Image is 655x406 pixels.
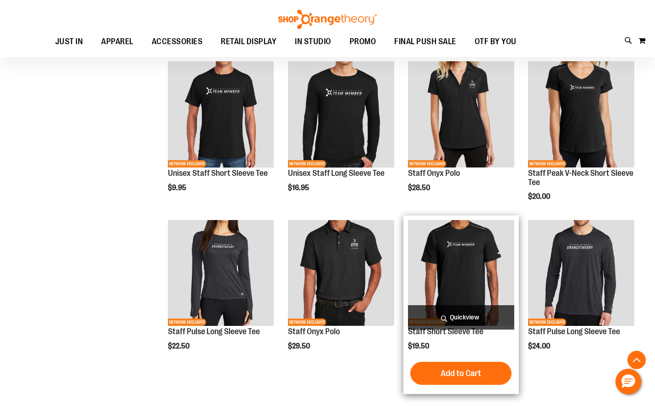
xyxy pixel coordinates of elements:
[528,220,634,326] img: Product image for Pulse Long Sleeve Tee
[286,31,340,52] a: IN STUDIO
[168,168,268,178] a: Unisex Staff Short Sleeve Tee
[523,215,639,374] div: product
[212,31,286,52] a: RETAIL DISPLAY
[288,61,394,169] a: Product image for Unisex Long Sleeve T-ShirtNETWORK EXCLUSIVE
[340,31,385,52] a: PROMO
[385,31,465,52] a: FINAL PUSH SALE
[168,61,274,168] img: Product image for Unisex Short Sleeve T-Shirt
[408,327,483,336] a: Staff Short Sleeve Tee
[394,31,456,52] span: FINAL PUSH SALE
[55,31,83,52] span: JUST IN
[410,362,511,385] button: Add to Cart
[408,168,460,178] a: Staff Onyx Polo
[288,61,394,168] img: Product image for Unisex Long Sleeve T-Shirt
[288,160,326,168] span: NETWORK EXCLUSIVE
[168,184,188,192] span: $9.95
[408,342,431,350] span: $19.50
[295,31,331,52] span: IN STUDIO
[408,220,514,326] img: Product image for Peak Short Sleeve Tee
[168,327,260,336] a: Staff Pulse Long Sleeve Tee
[168,61,274,169] a: Product image for Unisex Short Sleeve T-ShirtNETWORK EXCLUSIVE
[615,369,641,394] button: Hello, have a question? Let’s chat.
[152,31,203,52] span: ACCESSORIES
[288,319,326,326] span: NETWORK EXCLUSIVE
[528,220,634,328] a: Product image for Pulse Long Sleeve TeeNETWORK EXCLUSIVE
[277,10,378,29] img: Shop Orangetheory
[350,31,376,52] span: PROMO
[408,220,514,328] a: Product image for Peak Short Sleeve TeeNETWORK EXCLUSIVE
[288,168,385,178] a: Unisex Staff Long Sleeve Tee
[627,351,646,369] button: Back To Top
[46,31,92,52] a: JUST IN
[523,57,639,224] div: product
[475,31,517,52] span: OTF BY YOU
[288,327,340,336] a: Staff Onyx Polo
[528,319,566,326] span: NETWORK EXCLUSIVE
[408,160,446,168] span: NETWORK EXCLUSIVE
[168,319,206,326] span: NETWORK EXCLUSIVE
[283,215,399,374] div: product
[528,168,633,187] a: Staff Peak V-Neck Short Sleeve Tee
[528,327,620,336] a: Staff Pulse Long Sleeve Tee
[403,57,519,215] div: product
[288,220,394,326] img: Product image for Onyx Polo
[163,215,279,374] div: product
[168,220,274,326] img: Product image for Pulse Long Sleeve Tee
[528,61,634,168] img: Product image for Peak V-Neck Short Sleeve Tee
[221,31,276,52] span: RETAIL DISPLAY
[408,61,514,168] img: Product image for Onyx Polo
[143,31,212,52] a: ACCESSORIES
[288,184,310,192] span: $16.95
[288,342,311,350] span: $29.50
[92,31,143,52] a: APPAREL
[528,160,566,168] span: NETWORK EXCLUSIVE
[408,61,514,169] a: Product image for Onyx PoloNETWORK EXCLUSIVE
[168,220,274,328] a: Product image for Pulse Long Sleeve TeeNETWORK EXCLUSIVE
[163,57,279,215] div: product
[408,184,431,192] span: $28.50
[528,342,552,350] span: $24.00
[101,31,133,52] span: APPAREL
[168,342,191,350] span: $22.50
[168,160,206,168] span: NETWORK EXCLUSIVE
[288,220,394,328] a: Product image for Onyx PoloNETWORK EXCLUSIVE
[403,215,519,394] div: product
[283,57,399,215] div: product
[408,305,514,330] a: Quickview
[528,61,634,169] a: Product image for Peak V-Neck Short Sleeve TeeNETWORK EXCLUSIVE
[528,192,552,201] span: $20.00
[441,368,481,378] span: Add to Cart
[465,31,526,52] a: OTF BY YOU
